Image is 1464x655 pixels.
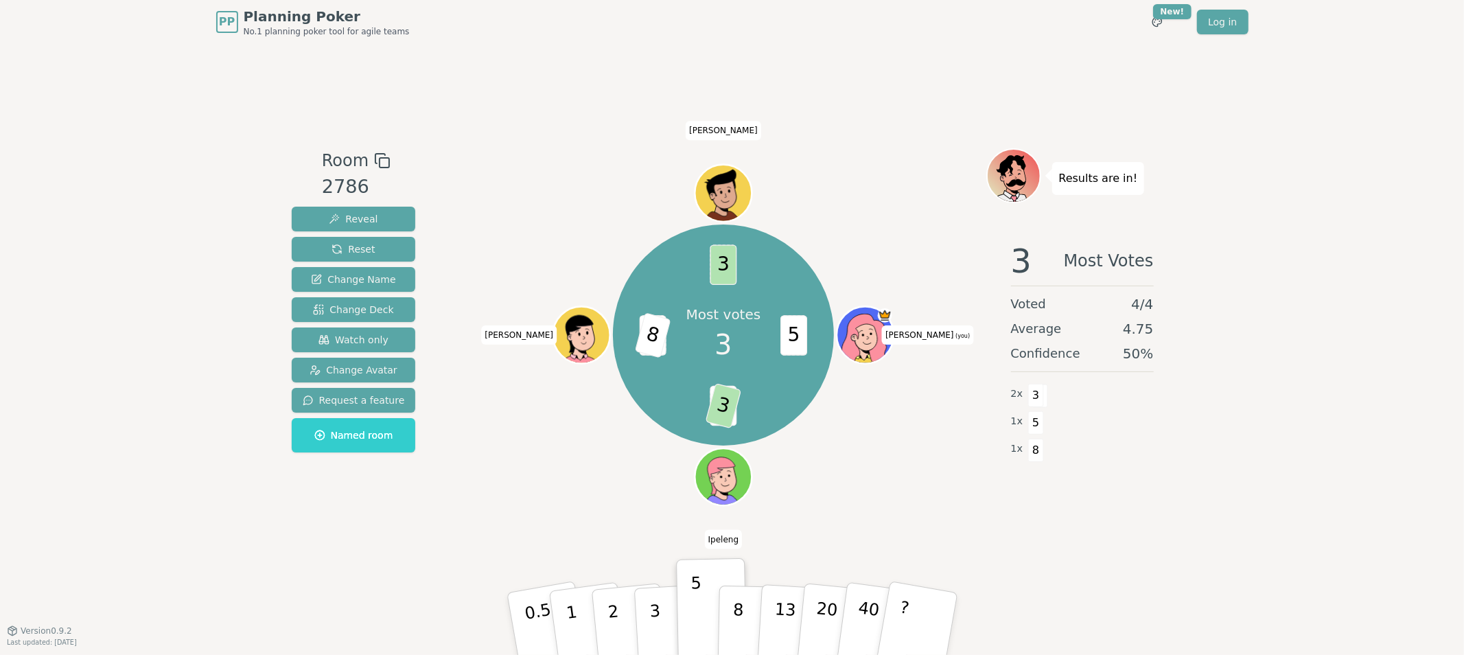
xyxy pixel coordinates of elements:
button: Change Name [292,267,416,292]
span: Last updated: [DATE] [7,639,77,646]
span: 5 [1028,411,1044,435]
span: 3 [714,324,732,365]
button: Click to change your avatar [839,308,892,362]
span: Named room [314,428,393,442]
span: PP [219,14,235,30]
button: Reset [292,237,416,262]
button: Change Avatar [292,358,416,382]
span: 2 x [1011,387,1023,402]
button: Version0.9.2 [7,625,72,636]
span: Most Votes [1064,244,1154,277]
span: Change Name [311,273,395,286]
p: 5 [690,573,702,647]
button: New! [1145,10,1170,34]
span: Click to change your name [686,121,761,140]
span: 1 x [1011,441,1023,457]
span: Norval is the host [878,308,892,323]
span: 3 [710,244,736,285]
span: Click to change your name [882,325,973,345]
span: (you) [954,333,971,339]
a: Log in [1197,10,1248,34]
button: Request a feature [292,388,416,413]
span: 8 [1028,439,1044,462]
span: Change Avatar [310,363,397,377]
span: 4 / 4 [1131,295,1153,314]
span: Version 0.9.2 [21,625,72,636]
span: 5 [780,315,807,356]
button: Watch only [292,327,416,352]
span: Planning Poker [244,7,410,26]
div: 2786 [322,173,391,201]
a: PPPlanning PokerNo.1 planning poker tool for agile teams [216,7,410,37]
span: Click to change your name [705,530,742,549]
span: Voted [1011,295,1047,314]
span: 3 [706,383,742,429]
span: 3 [1011,244,1032,277]
div: New! [1153,4,1192,19]
span: 4.75 [1123,319,1154,338]
p: Results are in! [1059,169,1138,188]
span: Change Deck [313,303,393,317]
span: 8 [635,312,671,358]
span: Watch only [318,333,388,347]
button: Named room [292,418,416,452]
span: Reveal [329,212,377,226]
span: 50 % [1123,344,1153,363]
span: Room [322,148,369,173]
span: Reset [332,242,375,256]
span: 3 [1028,384,1044,407]
span: Confidence [1011,344,1080,363]
button: Reveal [292,207,416,231]
span: Click to change your name [481,325,557,345]
span: 1 x [1011,414,1023,429]
button: Change Deck [292,297,416,322]
span: No.1 planning poker tool for agile teams [244,26,410,37]
span: Request a feature [303,393,405,407]
span: Average [1011,319,1062,338]
p: Most votes [686,305,761,324]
